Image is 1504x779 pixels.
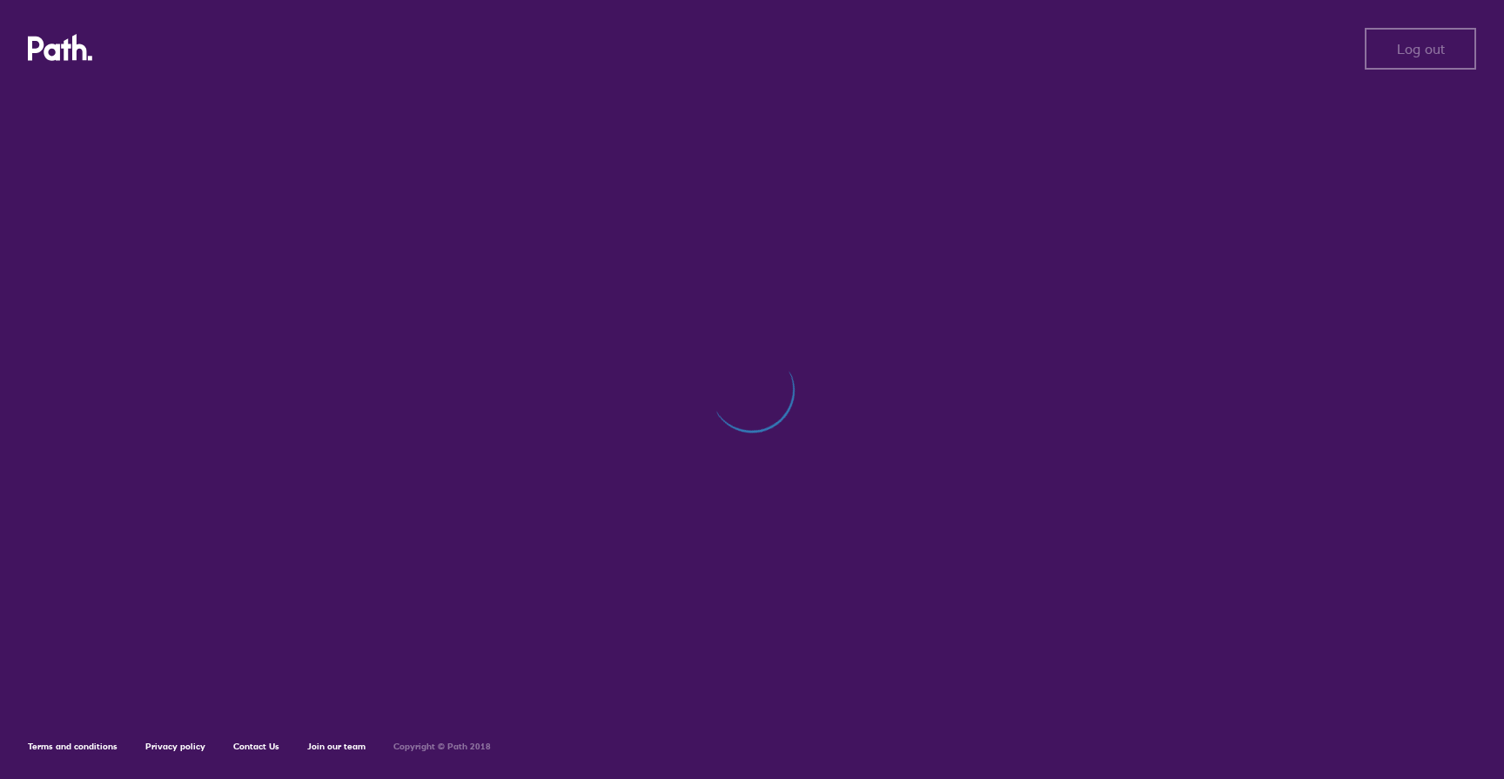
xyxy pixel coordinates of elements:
[233,741,279,752] a: Contact Us
[307,741,366,752] a: Join our team
[145,741,205,752] a: Privacy policy
[28,741,117,752] a: Terms and conditions
[393,742,491,752] h6: Copyright © Path 2018
[1397,41,1445,57] span: Log out
[1365,28,1476,70] button: Log out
